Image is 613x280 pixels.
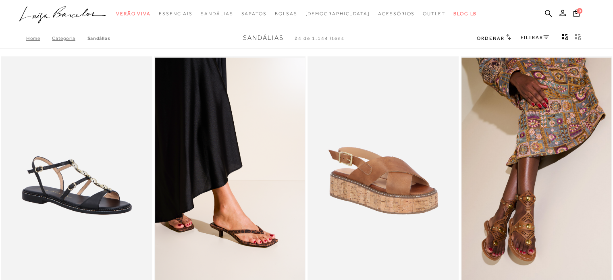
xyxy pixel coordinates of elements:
[159,11,193,17] span: Essenciais
[243,34,284,41] span: Sandálias
[52,35,87,41] a: Categoria
[275,11,297,17] span: Bolsas
[87,35,110,41] a: Sandálias
[571,9,582,20] button: 0
[201,6,233,21] a: categoryNavScreenReaderText
[423,6,445,21] a: categoryNavScreenReaderText
[559,33,571,44] button: Mostrar 4 produtos por linha
[521,35,549,40] a: FILTRAR
[201,11,233,17] span: Sandálias
[241,11,266,17] span: Sapatos
[241,6,266,21] a: categoryNavScreenReaderText
[453,11,477,17] span: BLOG LB
[577,8,582,14] span: 0
[305,11,370,17] span: [DEMOGRAPHIC_DATA]
[378,6,415,21] a: categoryNavScreenReaderText
[378,11,415,17] span: Acessórios
[116,11,151,17] span: Verão Viva
[305,6,370,21] a: noSubCategoriesText
[295,35,345,41] span: 24 de 1.144 itens
[477,35,504,41] span: Ordenar
[453,6,477,21] a: BLOG LB
[159,6,193,21] a: categoryNavScreenReaderText
[423,11,445,17] span: Outlet
[275,6,297,21] a: categoryNavScreenReaderText
[116,6,151,21] a: categoryNavScreenReaderText
[26,35,52,41] a: Home
[572,33,584,44] button: gridText6Desc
